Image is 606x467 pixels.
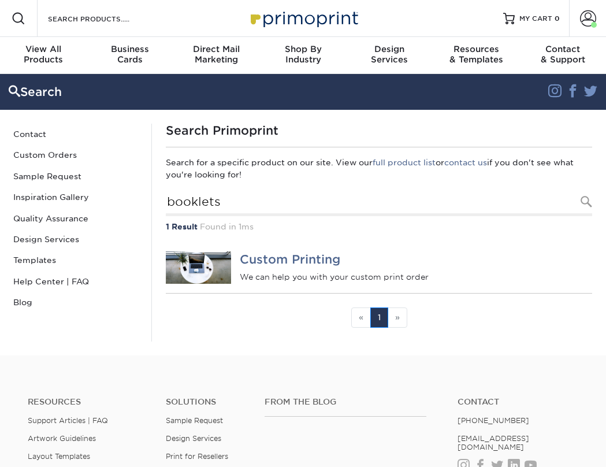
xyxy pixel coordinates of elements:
h4: From the Blog [265,397,426,407]
img: Primoprint [246,6,361,31]
a: [EMAIL_ADDRESS][DOMAIN_NAME] [458,434,529,451]
span: MY CART [519,14,552,24]
a: Support Articles | FAQ [28,416,108,425]
a: Contact [9,124,143,144]
p: We can help you with your custom print order [240,271,592,283]
a: Artwork Guidelines [28,434,96,443]
div: Cards [87,44,173,65]
a: Blog [9,292,143,313]
a: Inspiration Gallery [9,187,143,207]
a: contact us [444,158,487,167]
span: Direct Mail [173,44,260,54]
strong: 1 Result [166,222,198,231]
a: Contact& Support [519,37,606,74]
span: 0 [555,14,560,23]
a: Help Center | FAQ [9,271,143,292]
a: Resources& Templates [433,37,519,74]
span: Found in 1ms [200,222,254,231]
a: Design Services [9,229,143,250]
h1: Search Primoprint [166,124,592,138]
div: Marketing [173,44,260,65]
a: Contact [458,397,578,407]
a: Direct MailMarketing [173,37,260,74]
a: Design Services [166,434,221,443]
span: Shop By [260,44,347,54]
h4: Resources [28,397,148,407]
input: Search Products... [166,190,592,216]
input: SEARCH PRODUCTS..... [47,12,159,25]
a: Sample Request [166,416,223,425]
img: Custom Printing [166,251,231,284]
a: Quality Assurance [9,208,143,229]
a: Shop ByIndustry [260,37,347,74]
a: full product list [373,158,436,167]
span: Design [346,44,433,54]
a: [PHONE_NUMBER] [458,416,529,425]
a: Templates [9,250,143,270]
a: Sample Request [9,166,143,187]
div: & Templates [433,44,519,65]
a: BusinessCards [87,37,173,74]
a: Custom Orders [9,144,143,165]
a: Custom Printing Custom Printing We can help you with your custom print order [166,242,592,293]
h4: Solutions [166,397,247,407]
a: DesignServices [346,37,433,74]
span: Contact [519,44,606,54]
div: & Support [519,44,606,65]
span: Resources [433,44,519,54]
a: Layout Templates [28,452,90,461]
p: Search for a specific product on our site. View our or if you don't see what you're looking for! [166,157,592,180]
h4: Custom Printing [240,252,592,266]
a: Print for Resellers [166,452,228,461]
div: Industry [260,44,347,65]
a: 1 [370,307,388,328]
span: Business [87,44,173,54]
div: Services [346,44,433,65]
